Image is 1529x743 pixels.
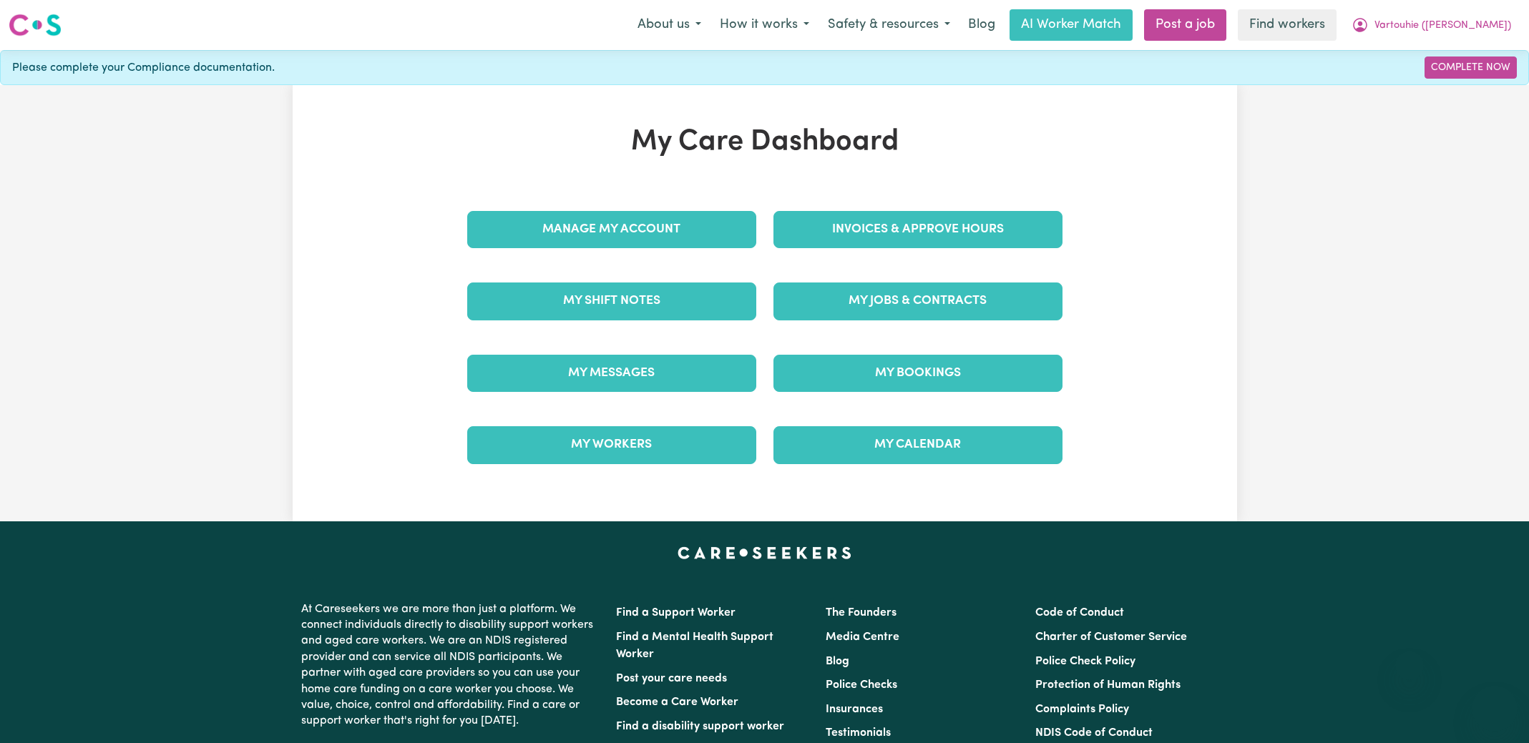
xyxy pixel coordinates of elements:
[467,355,756,392] a: My Messages
[1425,56,1517,79] a: Complete Now
[1472,686,1518,732] iframe: Button to launch messaging window
[616,673,727,684] a: Post your care needs
[628,10,710,40] button: About us
[467,282,756,320] a: My Shift Notes
[959,9,1004,41] a: Blog
[616,607,736,619] a: Find a Support Worker
[826,704,883,715] a: Insurances
[467,426,756,463] a: My Workers
[1035,727,1153,739] a: NDIS Code of Conduct
[773,426,1063,463] a: My Calendar
[710,10,819,40] button: How it works
[467,211,756,248] a: Manage My Account
[1010,9,1133,41] a: AI Worker Match
[773,282,1063,320] a: My Jobs & Contracts
[616,697,738,708] a: Become a Care Worker
[826,631,899,643] a: Media Centre
[826,727,891,739] a: Testimonials
[1238,9,1337,41] a: Find workers
[301,596,599,735] p: At Careseekers we are more than just a platform. We connect individuals directly to disability su...
[9,9,62,41] a: Careseekers logo
[826,607,897,619] a: The Founders
[1035,679,1181,691] a: Protection of Human Rights
[616,631,773,660] a: Find a Mental Health Support Worker
[459,125,1071,159] h1: My Care Dashboard
[1035,704,1129,715] a: Complaints Policy
[12,59,275,77] span: Please complete your Compliance documentation.
[826,679,897,691] a: Police Checks
[826,656,849,667] a: Blog
[1035,656,1135,667] a: Police Check Policy
[1342,10,1520,40] button: My Account
[773,355,1063,392] a: My Bookings
[1144,9,1226,41] a: Post a job
[1035,631,1187,643] a: Charter of Customer Service
[678,547,851,559] a: Careseekers home page
[9,12,62,38] img: Careseekers logo
[819,10,959,40] button: Safety & resources
[1395,651,1424,680] iframe: Close message
[616,721,784,732] a: Find a disability support worker
[1035,607,1124,619] a: Code of Conduct
[1374,18,1511,34] span: Vartouhie ([PERSON_NAME])
[773,211,1063,248] a: Invoices & Approve Hours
